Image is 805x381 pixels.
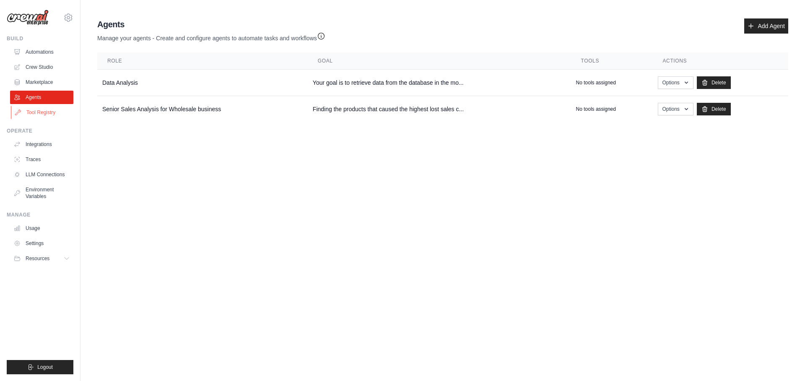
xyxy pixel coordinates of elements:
[7,10,49,26] img: Logo
[10,222,73,235] a: Usage
[7,128,73,134] div: Operate
[308,70,571,96] td: Your goal is to retrieve data from the database in the mo...
[7,35,73,42] div: Build
[10,45,73,59] a: Automations
[697,103,731,115] a: Delete
[10,237,73,250] a: Settings
[653,52,788,70] th: Actions
[10,138,73,151] a: Integrations
[10,252,73,265] button: Resources
[26,255,49,262] span: Resources
[658,103,693,115] button: Options
[308,52,571,70] th: Goal
[97,30,325,42] p: Manage your agents - Create and configure agents to automate tasks and workflows
[97,70,308,96] td: Data Analysis
[97,52,308,70] th: Role
[744,18,788,34] a: Add Agent
[10,91,73,104] a: Agents
[7,360,73,374] button: Logout
[7,211,73,218] div: Manage
[10,76,73,89] a: Marketplace
[658,76,693,89] button: Options
[37,364,53,371] span: Logout
[11,106,74,119] a: Tool Registry
[10,183,73,203] a: Environment Variables
[576,106,616,112] p: No tools assigned
[571,52,653,70] th: Tools
[97,18,325,30] h2: Agents
[10,153,73,166] a: Traces
[97,96,308,123] td: Senior Sales Analysis for Wholesale business
[697,76,731,89] a: Delete
[10,168,73,181] a: LLM Connections
[576,79,616,86] p: No tools assigned
[308,96,571,123] td: Finding the products that caused the highest lost sales c...
[10,60,73,74] a: Crew Studio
